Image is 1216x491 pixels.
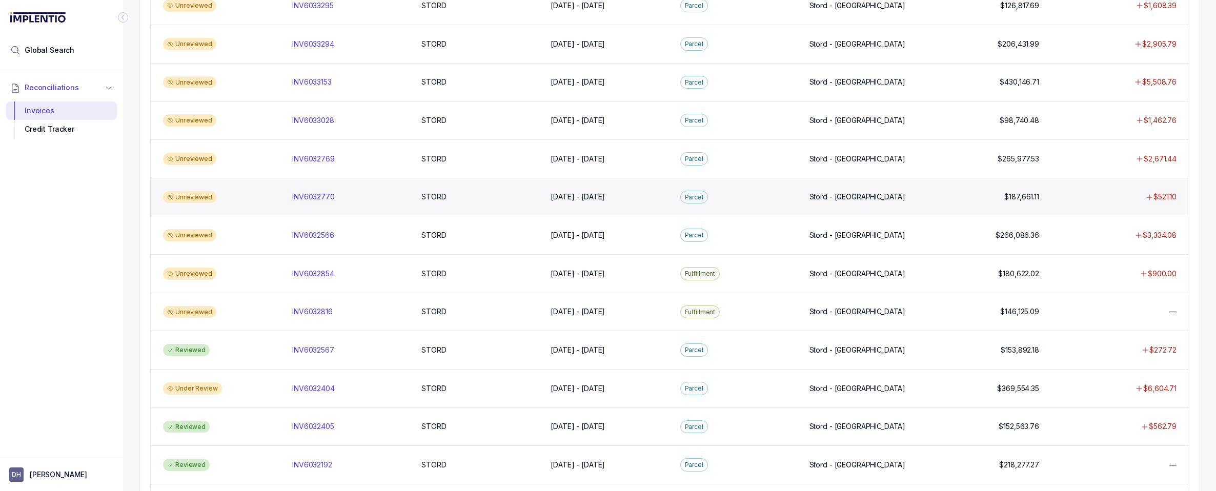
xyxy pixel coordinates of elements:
[809,230,906,240] p: Stord - [GEOGRAPHIC_DATA]
[292,269,334,279] p: INV6032854
[163,153,216,165] div: Unreviewed
[1148,269,1177,279] p: $900.00
[421,383,446,394] p: STORD
[809,192,906,202] p: Stord - [GEOGRAPHIC_DATA]
[809,306,906,317] p: Stord - [GEOGRAPHIC_DATA]
[809,421,906,432] p: Stord - [GEOGRAPHIC_DATA]
[1000,1,1039,11] p: $126,817.69
[292,230,334,240] p: INV6032566
[996,230,1039,240] p: $266,086.36
[551,460,605,470] p: [DATE] - [DATE]
[421,306,446,317] p: STORD
[685,1,703,11] p: Parcel
[163,76,216,89] div: Unreviewed
[292,154,335,164] p: INV6032769
[551,154,605,164] p: [DATE] - [DATE]
[421,39,446,49] p: STORD
[1149,421,1177,432] p: $562.79
[551,115,605,126] p: [DATE] - [DATE]
[421,345,446,355] p: STORD
[685,230,703,240] p: Parcel
[421,421,446,432] p: STORD
[551,306,605,317] p: [DATE] - [DATE]
[809,269,906,279] p: Stord - [GEOGRAPHIC_DATA]
[421,154,446,164] p: STORD
[1000,115,1039,126] p: $98,740.48
[25,83,79,93] span: Reconciliations
[998,39,1039,49] p: $206,431.99
[809,460,906,470] p: Stord - [GEOGRAPHIC_DATA]
[685,39,703,49] p: Parcel
[292,383,335,394] p: INV6032404
[421,269,446,279] p: STORD
[1143,383,1177,394] p: $6,604.71
[6,99,117,141] div: Reconciliations
[685,154,703,164] p: Parcel
[551,230,605,240] p: [DATE] - [DATE]
[809,39,906,49] p: Stord - [GEOGRAPHIC_DATA]
[421,460,446,470] p: STORD
[1149,345,1177,355] p: $272.72
[163,306,216,318] div: Unreviewed
[163,268,216,280] div: Unreviewed
[9,467,114,482] button: User initials[PERSON_NAME]
[1001,345,1039,355] p: $153,892.18
[1142,39,1177,49] p: $2,905.79
[685,192,703,202] p: Parcel
[292,1,334,11] p: INV6033295
[421,1,446,11] p: STORD
[809,77,906,87] p: Stord - [GEOGRAPHIC_DATA]
[809,1,906,11] p: Stord - [GEOGRAPHIC_DATA]
[685,307,716,317] p: Fulfillment
[292,39,334,49] p: INV6033294
[685,460,703,470] p: Parcel
[163,229,216,241] div: Unreviewed
[998,269,1039,279] p: $180,622.02
[292,460,332,470] p: INV6032192
[163,114,216,127] div: Unreviewed
[1142,77,1177,87] p: $5,508.76
[1143,230,1177,240] p: $3,334.08
[30,469,87,480] p: [PERSON_NAME]
[1000,306,1039,317] p: $146,125.09
[685,269,716,279] p: Fulfillment
[1153,192,1177,202] p: $521.10
[421,230,446,240] p: STORD
[1144,1,1177,11] p: $1,608.39
[163,421,210,433] div: Reviewed
[292,421,334,432] p: INV6032405
[163,344,210,356] div: Reviewed
[163,459,210,471] div: Reviewed
[809,383,906,394] p: Stord - [GEOGRAPHIC_DATA]
[551,192,605,202] p: [DATE] - [DATE]
[685,383,703,394] p: Parcel
[163,38,216,50] div: Unreviewed
[163,191,216,203] div: Unreviewed
[685,422,703,432] p: Parcel
[551,269,605,279] p: [DATE] - [DATE]
[1144,154,1177,164] p: $2,671.44
[25,45,74,55] span: Global Search
[292,192,335,202] p: INV6032770
[999,460,1039,470] p: $218,277.27
[292,306,333,317] p: INV6032816
[809,115,906,126] p: Stord - [GEOGRAPHIC_DATA]
[999,421,1039,432] p: $152,563.76
[9,467,24,482] span: User initials
[685,77,703,88] p: Parcel
[421,77,446,87] p: STORD
[809,345,906,355] p: Stord - [GEOGRAPHIC_DATA]
[14,101,109,120] div: Invoices
[551,77,605,87] p: [DATE] - [DATE]
[809,154,906,164] p: Stord - [GEOGRAPHIC_DATA]
[551,345,605,355] p: [DATE] - [DATE]
[685,345,703,355] p: Parcel
[997,383,1039,394] p: $369,554.35
[1169,460,1177,470] p: —
[551,421,605,432] p: [DATE] - [DATE]
[6,76,117,99] button: Reconciliations
[551,39,605,49] p: [DATE] - [DATE]
[14,120,109,138] div: Credit Tracker
[421,192,446,202] p: STORD
[1000,77,1039,87] p: $430,146.71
